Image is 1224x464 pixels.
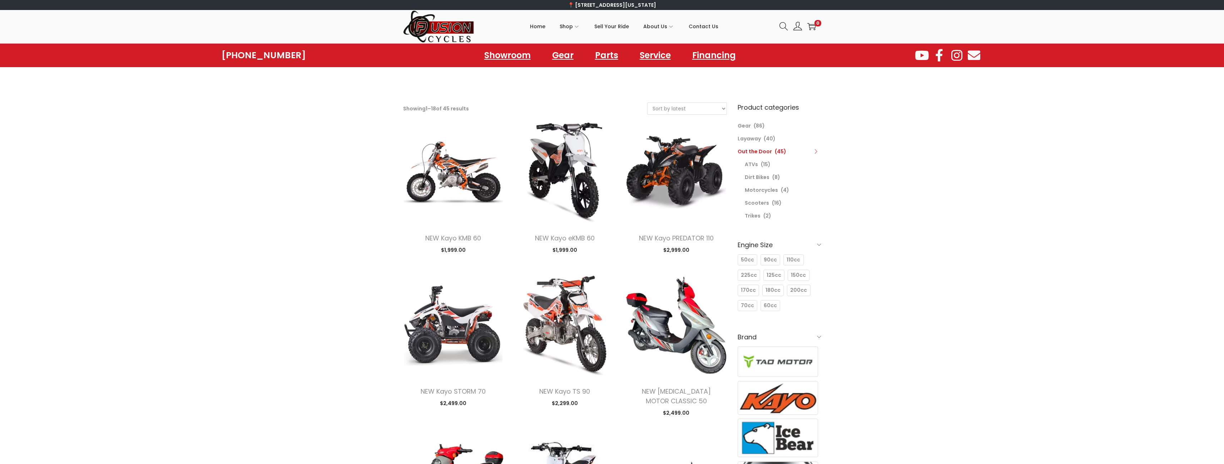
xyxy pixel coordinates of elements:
[425,234,481,243] a: NEW Kayo KMB 60
[772,174,780,181] span: (8)
[648,103,727,114] select: Shop order
[764,256,777,264] span: 90cc
[552,246,556,254] span: $
[754,122,765,129] span: (86)
[738,381,818,414] img: Kayo
[745,161,758,168] a: ATVs
[633,47,678,64] a: Service
[552,400,578,407] span: 2,299.00
[552,246,577,254] span: 1,999.00
[745,212,760,219] a: Trikes
[764,302,777,309] span: 60cc
[741,302,754,309] span: 70cc
[738,103,821,112] h6: Product categories
[761,161,770,168] span: (15)
[639,234,714,243] a: NEW Kayo PREDATOR 110
[477,47,743,64] nav: Menu
[689,18,718,35] span: Contact Us
[781,186,789,194] span: (4)
[685,47,743,64] a: Financing
[568,1,656,9] a: 📍 [STREET_ADDRESS][US_STATE]
[441,246,444,254] span: $
[763,212,771,219] span: (2)
[764,135,775,142] span: (40)
[738,135,761,142] a: Layaway
[738,122,751,129] a: Gear
[775,148,786,155] span: (45)
[738,329,821,345] h6: Brand
[421,387,486,396] a: NEW Kayo STORM 70
[426,105,427,112] span: 1
[772,199,782,206] span: (16)
[477,47,538,64] a: Showroom
[765,286,781,294] span: 180cc
[741,286,756,294] span: 170cc
[790,286,807,294] span: 200cc
[791,271,806,279] span: 150cc
[560,10,580,43] a: Shop
[738,236,821,253] h6: Engine Size
[403,10,475,43] img: Woostify retina logo
[440,400,466,407] span: 2,499.00
[539,387,590,396] a: NEW Kayo TS 90
[787,256,800,264] span: 110cc
[441,246,466,254] span: 1,999.00
[545,47,581,64] a: Gear
[530,18,545,35] span: Home
[643,10,674,43] a: About Us
[222,50,306,60] a: [PHONE_NUMBER]
[643,18,667,35] span: About Us
[588,47,625,64] a: Parts
[745,174,769,181] a: Dirt Bikes
[738,347,818,376] img: Tao Motor
[745,199,769,206] a: Scooters
[560,18,573,35] span: Shop
[741,271,757,279] span: 225cc
[594,18,629,35] span: Sell Your Ride
[530,10,545,43] a: Home
[738,148,772,155] a: Out the Door
[663,246,666,254] span: $
[741,256,754,264] span: 50cc
[689,10,718,43] a: Contact Us
[767,271,781,279] span: 125cc
[552,400,555,407] span: $
[642,387,711,405] a: NEW [MEDICAL_DATA] MOTOR CLASSIC 50
[745,186,778,194] a: Motorcycles
[440,400,443,407] span: $
[663,409,689,416] span: 2,499.00
[663,409,666,416] span: $
[738,419,818,457] img: Ice Bear
[807,22,816,31] a: 0
[594,10,629,43] a: Sell Your Ride
[431,105,436,112] span: 18
[535,234,595,243] a: NEW Kayo eKMB 60
[475,10,774,43] nav: Primary navigation
[403,104,469,114] p: Showing – of 45 results
[663,246,689,254] span: 2,999.00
